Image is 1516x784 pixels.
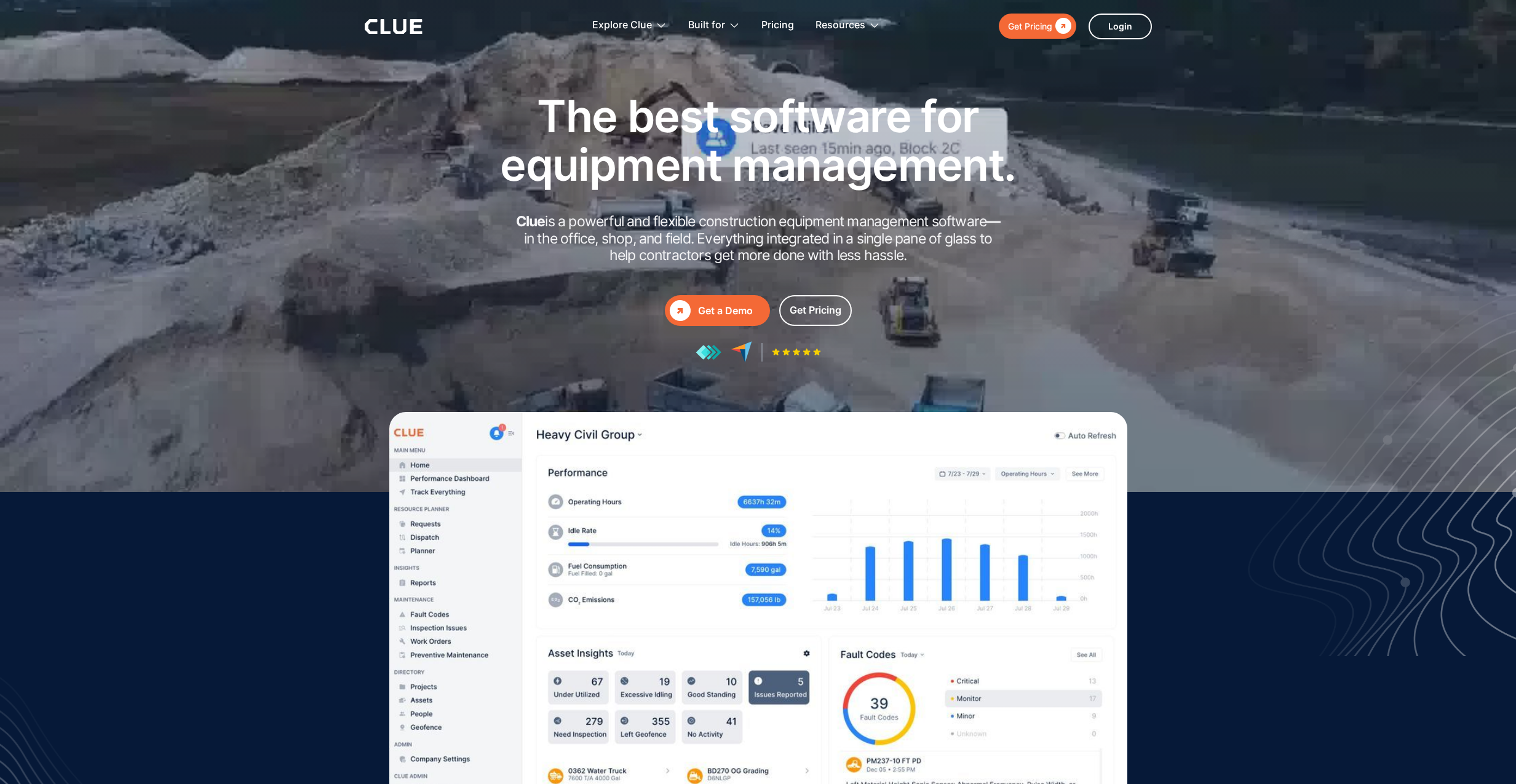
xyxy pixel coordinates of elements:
[665,295,770,326] a: Get a Demo
[698,303,765,319] div: Get a Demo
[816,6,880,45] div: Resources
[516,213,546,230] strong: Clue
[1244,291,1516,656] img: Design for fleet management software
[1089,14,1152,39] a: Login
[1052,18,1071,34] div: 
[1008,18,1052,34] div: Get Pricing
[688,6,725,45] div: Built for
[688,6,740,45] div: Built for
[986,213,1000,230] strong: —
[999,14,1076,39] a: Get Pricing
[592,6,652,45] div: Explore Clue
[790,303,841,318] div: Get Pricing
[772,348,821,356] img: Five-star rating icon
[670,300,691,321] div: 
[482,92,1035,189] h1: The best software for equipment management.
[512,213,1004,264] h2: is a powerful and flexible construction equipment management software in the office, shop, and fi...
[761,6,794,45] a: Pricing
[592,6,667,45] div: Explore Clue
[696,344,721,360] img: reviews at getapp
[779,295,852,326] a: Get Pricing
[816,6,865,45] div: Resources
[731,341,752,363] img: reviews at capterra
